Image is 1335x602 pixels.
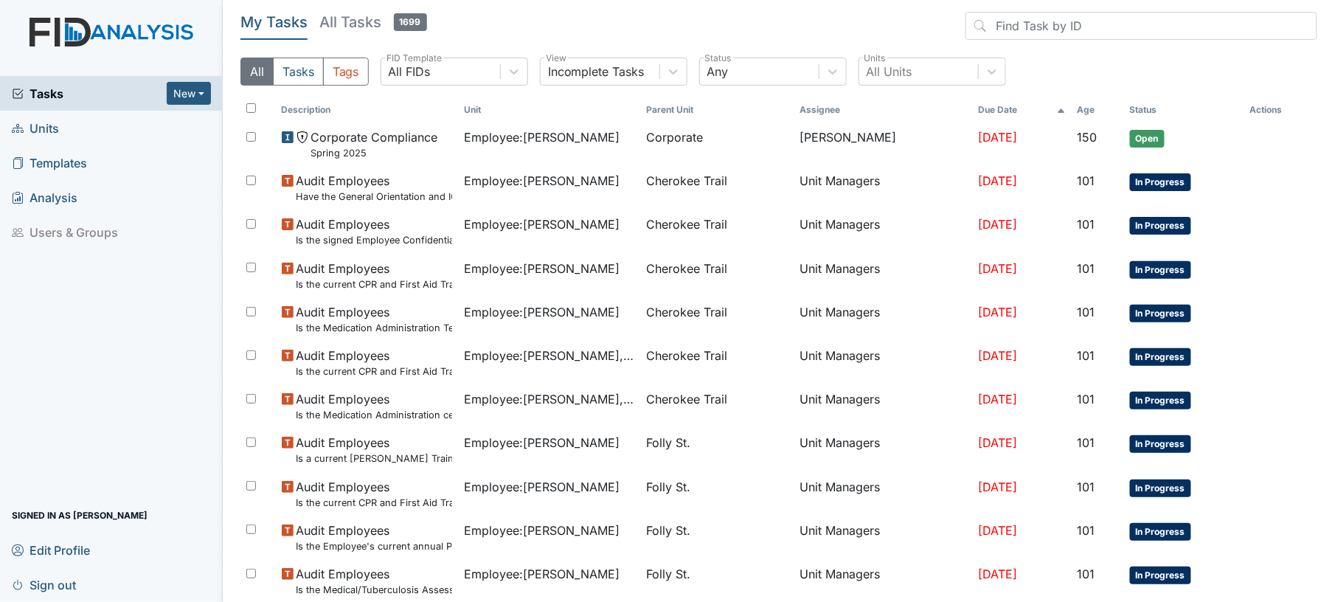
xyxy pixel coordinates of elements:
[458,97,641,122] th: Toggle SortBy
[794,428,973,471] td: Unit Managers
[979,217,1018,232] span: [DATE]
[979,348,1018,363] span: [DATE]
[464,434,620,451] span: Employee : [PERSON_NAME]
[297,364,453,378] small: Is the current CPR and First Aid Training Certificate found in the file(2 years)?
[979,392,1018,406] span: [DATE]
[794,516,973,559] td: Unit Managers
[794,472,973,516] td: Unit Managers
[276,97,459,122] th: Toggle SortBy
[1078,567,1095,581] span: 101
[1130,567,1191,584] span: In Progress
[647,565,691,583] span: Folly St.
[647,347,728,364] span: Cherokee Trail
[979,567,1018,581] span: [DATE]
[794,210,973,253] td: Unit Managers
[319,12,427,32] h5: All Tasks
[464,215,620,233] span: Employee : [PERSON_NAME]
[464,172,620,190] span: Employee : [PERSON_NAME]
[297,539,453,553] small: Is the Employee's current annual Performance Evaluation on file?
[273,58,324,86] button: Tasks
[12,504,148,527] span: Signed in as [PERSON_NAME]
[979,261,1018,276] span: [DATE]
[297,172,453,204] span: Audit Employees Have the General Orientation and ICF Orientation forms been completed?
[464,303,620,321] span: Employee : [PERSON_NAME]
[297,565,453,597] span: Audit Employees Is the Medical/Tuberculosis Assessment updated annually?
[867,63,912,80] div: All Units
[12,573,76,596] span: Sign out
[647,478,691,496] span: Folly St.
[647,215,728,233] span: Cherokee Trail
[297,303,453,335] span: Audit Employees Is the Medication Administration Test and 2 observation checklist (hire after 10/...
[297,390,453,422] span: Audit Employees Is the Medication Administration certificate found in the file?
[647,260,728,277] span: Cherokee Trail
[297,408,453,422] small: Is the Medication Administration certificate found in the file?
[297,260,453,291] span: Audit Employees Is the current CPR and First Aid Training Certificate found in the file(2 years)?
[794,341,973,384] td: Unit Managers
[1130,435,1191,453] span: In Progress
[297,434,453,466] span: Audit Employees Is a current MANDT Training certificate found in the file (1 year)?
[297,478,453,510] span: Audit Employees Is the current CPR and First Aid Training Certificate found in the file(2 years)?
[979,480,1018,494] span: [DATE]
[794,297,973,341] td: Unit Managers
[297,277,453,291] small: Is the current CPR and First Aid Training Certificate found in the file(2 years)?
[794,254,973,297] td: Unit Managers
[1244,97,1317,122] th: Actions
[979,435,1018,450] span: [DATE]
[1078,173,1095,188] span: 101
[647,522,691,539] span: Folly St.
[1130,305,1191,322] span: In Progress
[979,130,1018,145] span: [DATE]
[394,13,427,31] span: 1699
[1078,392,1095,406] span: 101
[464,347,635,364] span: Employee : [PERSON_NAME], [PERSON_NAME]
[965,12,1317,40] input: Find Task by ID
[973,97,1072,122] th: Toggle SortBy
[979,305,1018,319] span: [DATE]
[464,260,620,277] span: Employee : [PERSON_NAME]
[240,58,369,86] div: Type filter
[297,347,453,378] span: Audit Employees Is the current CPR and First Aid Training Certificate found in the file(2 years)?
[979,173,1018,188] span: [DATE]
[1130,261,1191,279] span: In Progress
[641,97,794,122] th: Toggle SortBy
[1078,305,1095,319] span: 101
[297,583,453,597] small: Is the Medical/Tuberculosis Assessment updated annually?
[1130,480,1191,497] span: In Progress
[297,233,453,247] small: Is the signed Employee Confidentiality Agreement in the file (HIPPA)?
[464,522,620,539] span: Employee : [PERSON_NAME]
[464,565,620,583] span: Employee : [PERSON_NAME]
[12,186,77,209] span: Analysis
[1130,173,1191,191] span: In Progress
[647,303,728,321] span: Cherokee Trail
[979,523,1018,538] span: [DATE]
[464,390,635,408] span: Employee : [PERSON_NAME], Shmara
[1078,435,1095,450] span: 101
[647,172,728,190] span: Cherokee Trail
[707,63,729,80] div: Any
[311,146,438,160] small: Spring 2025
[1124,97,1244,122] th: Toggle SortBy
[1130,392,1191,409] span: In Progress
[464,478,620,496] span: Employee : [PERSON_NAME]
[794,122,973,166] td: [PERSON_NAME]
[1130,217,1191,235] span: In Progress
[12,85,167,103] a: Tasks
[297,451,453,466] small: Is a current [PERSON_NAME] Training certificate found in the file (1 year)?
[12,117,59,139] span: Units
[794,384,973,428] td: Unit Managers
[548,63,645,80] div: Incomplete Tasks
[647,128,704,146] span: Corporate
[297,496,453,510] small: Is the current CPR and First Aid Training Certificate found in the file(2 years)?
[647,434,691,451] span: Folly St.
[311,128,438,160] span: Corporate Compliance Spring 2025
[297,190,453,204] small: Have the General Orientation and ICF Orientation forms been completed?
[1130,130,1165,148] span: Open
[1078,130,1098,145] span: 150
[1078,261,1095,276] span: 101
[647,390,728,408] span: Cherokee Trail
[323,58,369,86] button: Tags
[1078,523,1095,538] span: 101
[240,58,274,86] button: All
[1078,480,1095,494] span: 101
